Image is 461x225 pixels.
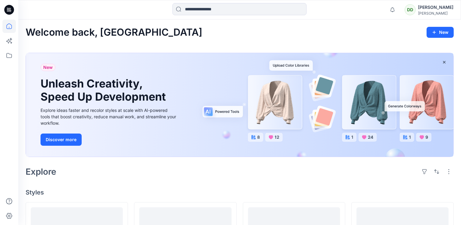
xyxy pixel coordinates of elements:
[41,107,178,126] div: Explore ideas faster and recolor styles at scale with AI-powered tools that boost creativity, red...
[43,64,53,71] span: New
[41,77,168,103] h1: Unleash Creativity, Speed Up Development
[405,4,416,15] div: DD
[418,4,453,11] div: [PERSON_NAME]
[41,134,82,146] button: Discover more
[26,27,202,38] h2: Welcome back, [GEOGRAPHIC_DATA]
[427,27,454,38] button: New
[41,134,178,146] a: Discover more
[26,189,454,196] h4: Styles
[26,167,56,177] h2: Explore
[418,11,453,16] div: [PERSON_NAME]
